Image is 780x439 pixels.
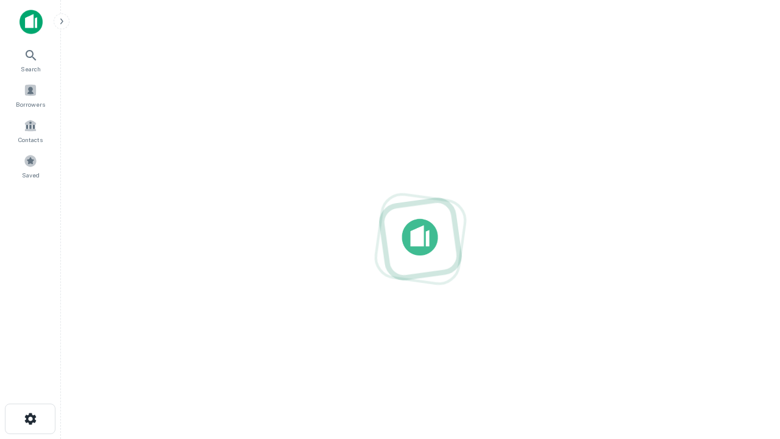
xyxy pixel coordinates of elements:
iframe: Chat Widget [719,341,780,400]
span: Saved [22,170,40,180]
a: Saved [4,149,57,182]
span: Search [21,64,41,74]
a: Contacts [4,114,57,147]
a: Search [4,43,57,76]
a: Borrowers [4,79,57,112]
span: Contacts [18,135,43,145]
span: Borrowers [16,99,45,109]
img: capitalize-icon.png [19,10,43,34]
